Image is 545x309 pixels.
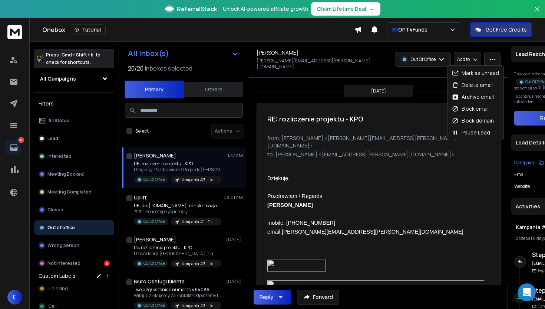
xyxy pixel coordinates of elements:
p: Meeting Booked [47,171,84,177]
p: 08:01 AM [224,195,243,201]
span: 20 / 20 [128,64,143,73]
h3: Inboxes selected [145,64,192,73]
div: Delete email [452,81,493,89]
p: ##- Please type your reply [134,209,223,215]
p: Dziękuję. Pozdrawiam / Regards [PERSON_NAME] [134,167,223,173]
h1: All Campaigns [40,75,76,82]
span: email: [267,229,463,235]
p: Not Interested [47,260,80,266]
p: Out of office [47,225,75,231]
button: Claim Lifetime Deal [311,2,380,16]
button: Primary [125,81,184,98]
div: Mark as unread [452,69,499,77]
p: Closed [47,207,63,213]
div: Reply [260,293,273,301]
p: Twoje zgłoszenie o numerze 464086 [134,287,223,293]
p: Kampania #3 - HoReCa [181,303,217,309]
span: Dziękuję. [267,175,290,181]
span: E [7,290,22,305]
img: image001.png@01DC3CFE.DE36B800 [267,260,326,271]
p: Out Of Office [411,56,436,62]
div: Block domain [452,117,494,124]
span: Cmd + Shift + k [60,51,94,59]
p: Wrong person [47,243,79,248]
h1: [PERSON_NAME] [257,49,298,56]
p: website [514,183,530,189]
h1: [PERSON_NAME] [134,152,176,159]
p: Campaign [514,160,536,166]
span: 2 Steps [516,235,530,241]
button: Forward [297,290,339,305]
p: Kampania #3 - HoReCa [181,261,217,267]
button: Others [184,81,243,98]
p: Email [514,172,526,178]
p: to: [PERSON_NAME] <[EMAIL_ADDRESS][PERSON_NAME][DOMAIN_NAME]> [267,151,490,158]
span: [PERSON_NAME] [267,202,313,208]
p: Meeting Completed [47,189,92,195]
button: Tutorial [70,25,106,35]
div: Archive email [452,93,494,101]
p: Press to check for shortcuts. [46,51,100,66]
p: All Status [48,118,69,124]
p: Out Of Office [143,219,165,224]
p: from: [PERSON_NAME] <[PERSON_NAME][EMAIL_ADDRESS][PERSON_NAME][DOMAIN_NAME]> [267,134,490,149]
h1: RE: rozliczenie projektu - KPO [267,114,363,124]
h1: [PERSON_NAME] [134,236,176,243]
p: RE: rozliczenie projektu - KPO [134,161,223,167]
p: Interested [47,153,72,159]
h1: Biuro Obsługi Klienta [134,278,185,285]
span: Pozdrawiam / Regards [267,193,322,199]
div: Onebox [42,25,354,35]
button: Close banner [532,4,542,22]
span: → [369,5,374,13]
div: Pause Lead [452,129,490,136]
p: Out Of Office [143,303,165,308]
p: 6 [18,137,24,143]
p: Dzień dobry. [GEOGRAPHIC_DATA] , na [134,251,221,257]
h3: Filters [34,98,114,109]
h3: Custom Labels [39,272,76,280]
h1: All Inbox(s) [128,50,169,57]
span: [PERSON_NAME][EMAIL_ADDRESS][PERSON_NAME][DOMAIN_NAME] [282,229,463,235]
span: Thinking [48,286,68,292]
p: Get Free Credits [486,26,527,33]
div: Block email [452,105,489,113]
div: 6 [104,260,110,266]
p: RE: Re: [DOMAIN_NAME] Transformacja Cyfrowa [134,203,223,209]
p: Re: rozliczenie projektu - KPO [134,245,221,251]
p: Out Of Office [143,177,165,182]
p: Lead [47,136,58,142]
p: 🇪🇺GPT4Funds [392,26,430,33]
label: Select [135,128,149,134]
p: Unlock AI-powered affiliate growth [223,5,308,13]
p: Out Of Office [143,261,165,266]
p: [DATE] [226,279,243,284]
h1: Uplift [134,194,147,201]
p: Witaj, dziękujemy za kontakt! Odpiszemy tak [134,293,223,299]
p: [PERSON_NAME][EMAIL_ADDRESS][PERSON_NAME][DOMAIN_NAME] [257,58,376,70]
p: 11:37 AM [226,153,243,159]
p: Add to [457,56,470,62]
span: ReferralStack [177,4,217,13]
span: mobile: [PHONE_NUMBER] [267,220,335,226]
p: [DATE] [226,237,243,243]
p: Kampania #1 - Firmy Produkcyjne [181,219,217,225]
p: [DATE] [371,88,386,94]
div: Open Intercom Messenger [518,283,536,301]
p: Kampania #3 - HoReCa [181,177,217,183]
